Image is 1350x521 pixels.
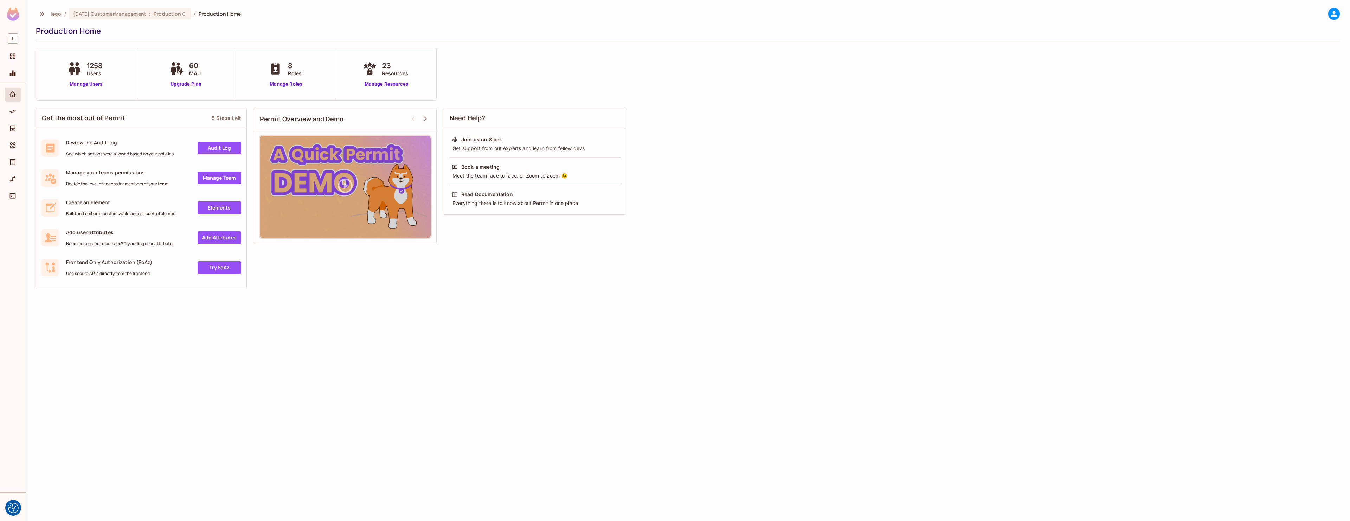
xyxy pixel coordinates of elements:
[66,229,174,236] span: Add user attributes
[5,499,21,513] div: Help & Updates
[198,261,241,274] a: Try FoAz
[461,191,513,198] div: Read Documentation
[5,66,21,80] div: Monitoring
[288,60,302,71] span: 8
[66,139,174,146] span: Review the Audit Log
[66,211,177,217] span: Build and embed a customizable access control element
[66,199,177,206] span: Create an Element
[461,136,502,143] div: Join us on Slack
[66,81,107,88] a: Manage Users
[5,155,21,169] div: Audit Log
[198,201,241,214] a: Elements
[87,60,103,71] span: 1258
[382,60,408,71] span: 23
[5,121,21,135] div: Directory
[5,172,21,186] div: URL Mapping
[8,503,19,513] button: Consent Preferences
[168,81,204,88] a: Upgrade Plan
[5,104,21,118] div: Policy
[461,163,500,171] div: Book a meeting
[66,259,152,265] span: Frontend Only Authorization (FoAz)
[450,114,486,122] span: Need Help?
[452,200,618,207] div: Everything there is to know about Permit in one place
[66,271,152,276] span: Use secure API's directly from the frontend
[66,169,168,176] span: Manage your teams permissions
[66,151,174,157] span: See which actions were allowed based on your policies
[198,142,241,154] a: Audit Log
[5,189,21,203] div: Connect
[194,11,195,17] li: /
[199,11,241,17] span: Production Home
[382,70,408,77] span: Resources
[5,49,21,63] div: Projects
[66,181,168,187] span: Decide the level of access for members of your team
[452,172,618,179] div: Meet the team face to face, or Zoom to Zoom 😉
[73,11,146,17] span: [DATE] CustomerManagement
[66,241,174,246] span: Need more granular policies? Try adding user attributes
[8,503,19,513] img: Revisit consent button
[5,31,21,46] div: Workspace: lego
[198,172,241,184] a: Manage Team
[189,60,201,71] span: 60
[198,231,241,244] a: Add Attrbutes
[5,88,21,102] div: Home
[154,11,181,17] span: Production
[288,70,302,77] span: Roles
[452,145,618,152] div: Get support from out experts and learn from fellow devs
[36,26,1337,36] div: Production Home
[260,115,344,123] span: Permit Overview and Demo
[42,114,126,122] span: Get the most out of Permit
[8,33,18,44] span: L
[87,70,103,77] span: Users
[361,81,412,88] a: Manage Resources
[212,115,241,121] div: 5 Steps Left
[267,81,305,88] a: Manage Roles
[5,138,21,152] div: Elements
[149,11,151,17] span: :
[7,8,19,21] img: SReyMgAAAABJRU5ErkJggg==
[64,11,66,17] li: /
[51,11,62,17] span: the active workspace
[189,70,201,77] span: MAU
